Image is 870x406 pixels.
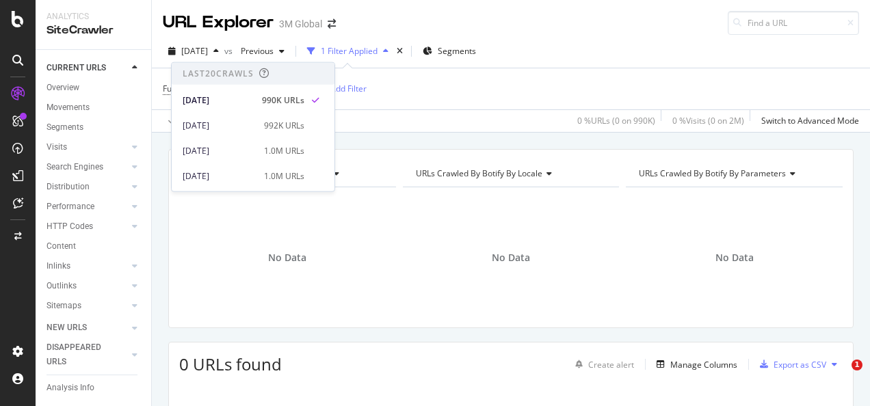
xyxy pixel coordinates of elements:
[672,115,744,126] div: 0 % Visits ( 0 on 2M )
[588,359,634,370] div: Create alert
[47,200,94,214] div: Performance
[639,167,786,179] span: URLs Crawled By Botify By parameters
[47,100,90,115] div: Movements
[47,61,128,75] a: CURRENT URLS
[183,144,256,157] div: [DATE]
[183,170,256,182] div: [DATE]
[413,163,607,185] h4: URLs Crawled By Botify By locale
[181,45,208,57] span: 2025 Sep. 14th
[492,251,530,265] span: No Data
[183,94,254,106] div: [DATE]
[823,360,856,392] iframe: Intercom live chat
[47,239,76,254] div: Content
[235,40,290,62] button: Previous
[670,359,737,370] div: Manage Columns
[47,140,128,154] a: Visits
[47,219,128,234] a: HTTP Codes
[417,40,482,62] button: Segments
[163,110,202,132] button: Apply
[302,40,394,62] button: 1 Filter Applied
[47,259,128,273] a: Inlinks
[47,200,128,214] a: Performance
[47,120,142,135] a: Segments
[47,180,128,194] a: Distribution
[852,360,862,370] span: 1
[761,115,859,126] div: Switch to Advanced Mode
[47,61,106,75] div: CURRENT URLS
[47,259,70,273] div: Inlinks
[47,299,81,313] div: Sitemaps
[570,353,634,375] button: Create alert
[47,381,94,395] div: Analysis Info
[47,23,140,38] div: SiteCrawler
[163,83,193,94] span: Full URL
[312,81,367,97] button: Add Filter
[328,19,336,29] div: arrow-right-arrow-left
[715,251,754,265] span: No Data
[47,321,87,335] div: NEW URLS
[47,160,128,174] a: Search Engines
[416,167,542,179] span: URLs Crawled By Botify By locale
[183,119,256,131] div: [DATE]
[279,17,322,31] div: 3M Global
[394,44,406,58] div: times
[47,239,142,254] a: Content
[47,279,128,293] a: Outlinks
[636,163,830,185] h4: URLs Crawled By Botify By parameters
[47,120,83,135] div: Segments
[262,94,304,106] div: 990K URLs
[264,119,304,131] div: 992K URLs
[330,83,367,94] div: Add Filter
[179,353,282,375] span: 0 URLs found
[264,170,304,182] div: 1.0M URLs
[268,251,306,265] span: No Data
[754,353,826,375] button: Export as CSV
[183,68,254,79] div: Last 20 Crawls
[728,11,859,35] input: Find a URL
[235,45,274,57] span: Previous
[47,299,128,313] a: Sitemaps
[47,81,79,95] div: Overview
[47,340,116,369] div: DISAPPEARED URLS
[47,381,142,395] a: Analysis Info
[47,81,142,95] a: Overview
[47,279,77,293] div: Outlinks
[163,40,224,62] button: [DATE]
[163,11,274,34] div: URL Explorer
[651,356,737,373] button: Manage Columns
[756,110,859,132] button: Switch to Advanced Mode
[47,340,128,369] a: DISAPPEARED URLS
[438,45,476,57] span: Segments
[47,180,90,194] div: Distribution
[47,11,140,23] div: Analytics
[774,359,826,370] div: Export as CSV
[47,140,67,154] div: Visits
[47,219,93,234] div: HTTP Codes
[224,45,235,57] span: vs
[321,45,378,57] div: 1 Filter Applied
[47,321,128,335] a: NEW URLS
[264,144,304,157] div: 1.0M URLs
[47,160,103,174] div: Search Engines
[47,100,142,115] a: Movements
[577,115,655,126] div: 0 % URLs ( 0 on 990K )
